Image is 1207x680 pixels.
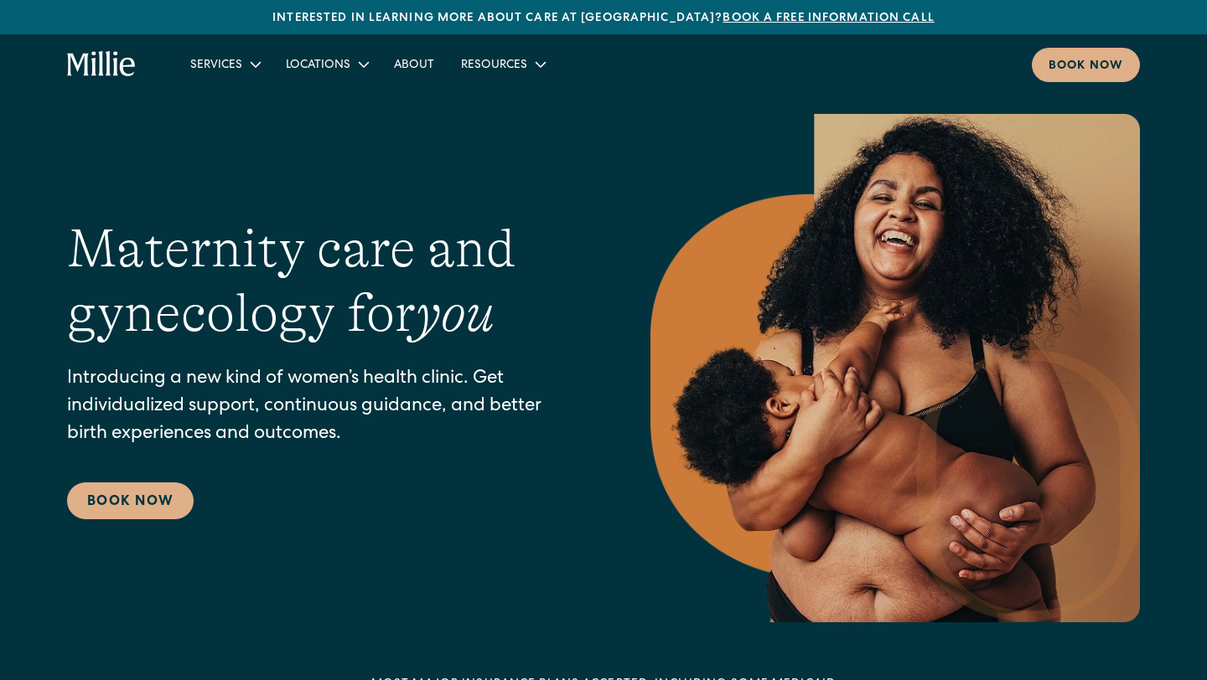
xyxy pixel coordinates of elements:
[67,366,583,449] p: Introducing a new kind of women’s health clinic. Get individualized support, continuous guidance,...
[461,57,527,75] div: Resources
[286,57,350,75] div: Locations
[67,51,137,78] a: home
[416,283,495,343] em: you
[190,57,242,75] div: Services
[448,50,557,78] div: Resources
[650,114,1140,622] img: Smiling mother with her baby in arms, celebrating body positivity and the nurturing bond of postp...
[381,50,448,78] a: About
[1032,48,1140,82] a: Book now
[177,50,272,78] div: Services
[1049,58,1123,75] div: Book now
[67,217,583,346] h1: Maternity care and gynecology for
[272,50,381,78] div: Locations
[67,482,194,519] a: Book Now
[723,13,934,24] a: Book a free information call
